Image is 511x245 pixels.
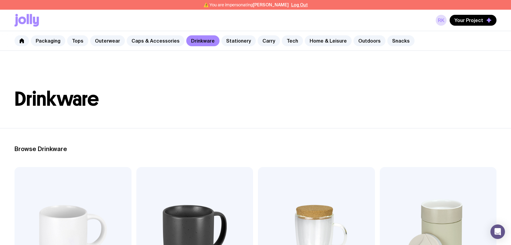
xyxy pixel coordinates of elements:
a: Tops [67,35,88,46]
span: Your Project [454,17,483,23]
a: Outerwear [90,35,125,46]
h2: Browse Drinkware [15,145,496,153]
a: Tech [282,35,303,46]
span: [PERSON_NAME] [253,2,289,7]
span: ⚠️ You are impersonating [203,2,289,7]
a: Carry [258,35,280,46]
a: Outdoors [353,35,386,46]
a: Home & Leisure [305,35,352,46]
button: Log Out [291,2,308,7]
a: Drinkware [186,35,220,46]
a: Stationery [221,35,256,46]
a: RK [436,15,447,26]
a: Caps & Accessories [127,35,184,46]
h1: Drinkware [15,89,496,109]
button: Your Project [450,15,496,26]
a: Packaging [31,35,65,46]
div: Open Intercom Messenger [490,224,505,239]
a: Snacks [387,35,415,46]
